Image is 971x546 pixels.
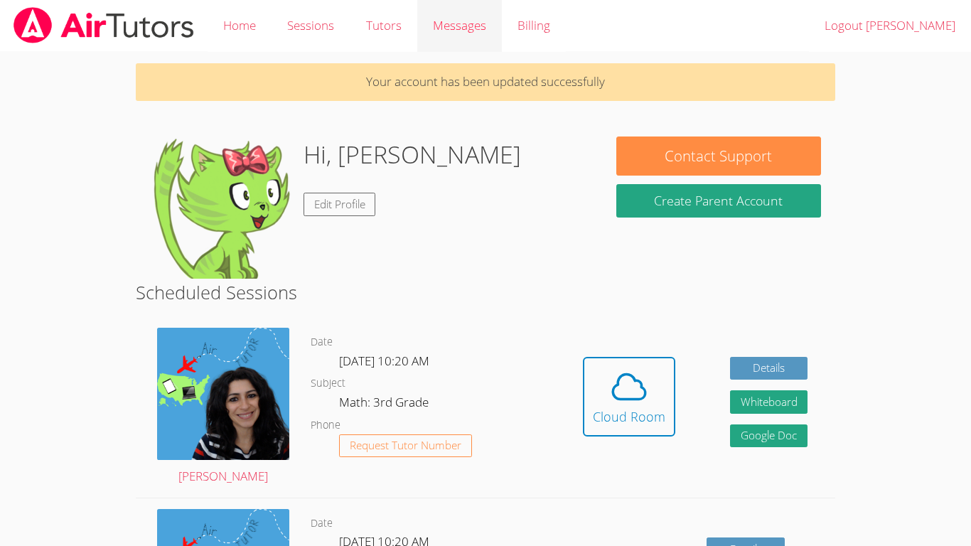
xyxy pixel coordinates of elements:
dt: Date [311,333,333,351]
a: Google Doc [730,424,808,448]
p: Your account has been updated successfully [136,63,835,101]
img: default.png [150,136,292,279]
img: airtutors_banner-c4298cdbf04f3fff15de1276eac7730deb9818008684d7c2e4769d2f7ddbe033.png [12,7,195,43]
span: Messages [433,17,486,33]
button: Contact Support [616,136,821,176]
dd: Math: 3rd Grade [339,392,431,417]
a: Details [730,357,808,380]
dt: Subject [311,375,345,392]
h2: Scheduled Sessions [136,279,835,306]
a: Edit Profile [304,193,376,216]
div: Cloud Room [593,407,665,427]
span: [DATE] 10:20 AM [339,353,429,369]
a: [PERSON_NAME] [157,328,289,487]
img: air%20tutor%20avatar.png [157,328,289,460]
button: Create Parent Account [616,184,821,218]
button: Cloud Room [583,357,675,437]
span: Request Tutor Number [350,440,461,451]
h1: Hi, [PERSON_NAME] [304,136,521,173]
dt: Date [311,515,333,532]
dt: Phone [311,417,340,434]
button: Whiteboard [730,390,808,414]
button: Request Tutor Number [339,434,472,458]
